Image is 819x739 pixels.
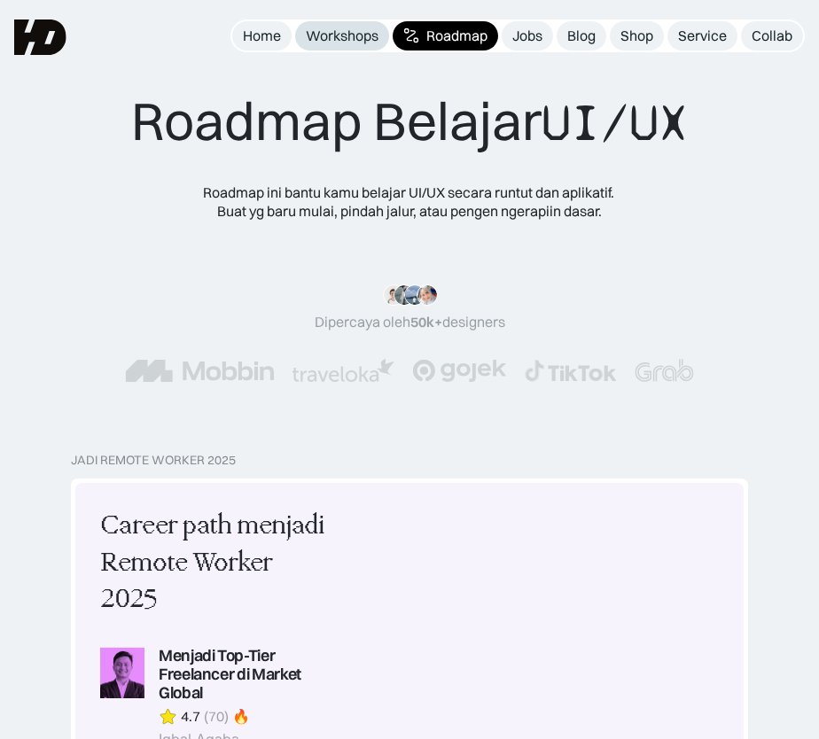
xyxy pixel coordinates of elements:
[502,21,553,51] a: Jobs
[610,21,664,51] a: Shop
[71,453,236,468] div: Jadi Remote Worker 2025
[557,21,606,51] a: Blog
[232,21,292,51] a: Home
[741,21,803,51] a: Collab
[295,21,389,51] a: Workshops
[315,313,505,331] div: Dipercaya oleh designers
[100,508,331,618] div: Career path menjadi Remote Worker 2025
[306,27,378,45] div: Workshops
[542,90,688,155] span: UI/UX
[131,89,688,155] div: Roadmap Belajar
[243,27,281,45] div: Home
[567,27,596,45] div: Blog
[393,21,498,51] a: Roadmap
[678,27,727,45] div: Service
[188,183,631,221] div: Roadmap ini bantu kamu belajar UI/UX secara runtut dan aplikatif. Buat yg baru mulai, pindah jalu...
[426,27,487,45] div: Roadmap
[512,27,542,45] div: Jobs
[620,27,653,45] div: Shop
[752,27,792,45] div: Collab
[410,313,442,331] span: 50k+
[667,21,737,51] a: Service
